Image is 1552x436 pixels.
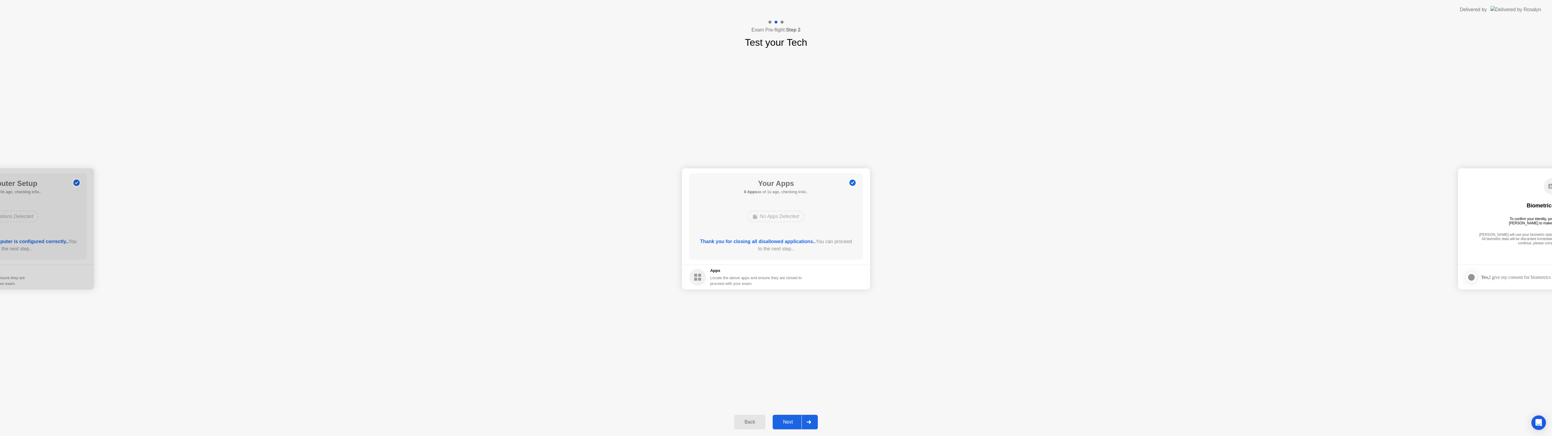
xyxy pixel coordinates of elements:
h1: Your Apps [744,178,808,189]
h4: Exam Pre-flight: [751,26,801,34]
h1: Test your Tech [745,35,807,50]
b: Step 2 [786,27,801,32]
b: 0 Apps [744,190,757,194]
div: Delivered by [1460,6,1487,13]
img: Delivered by Rosalyn [1490,6,1541,13]
button: Next [773,415,818,429]
strong: Yes, [1481,275,1489,280]
b: Thank you for closing all disallowed applications.. [700,239,816,244]
button: Back [734,415,765,429]
h5: as of 1s ago, checking in4s.. [744,189,808,195]
div: You can proceed to the next step.. [698,238,854,253]
div: Next [774,419,801,425]
h5: Apps [710,268,802,274]
div: No Apps Detected [748,211,804,222]
div: Open Intercom Messenger [1531,415,1546,430]
div: Back [736,419,764,425]
div: Locate the above apps and ensure they are closed to proceed with your exam. [710,275,802,286]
